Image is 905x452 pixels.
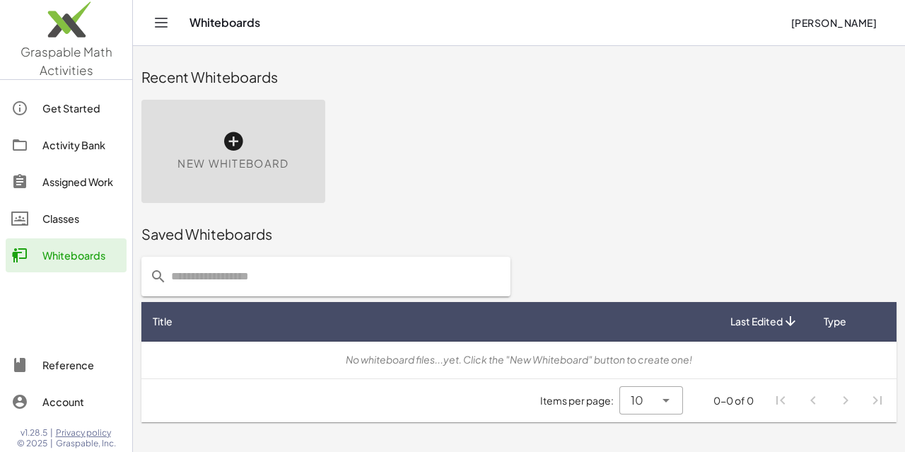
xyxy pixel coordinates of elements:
div: Assigned Work [42,173,121,190]
span: Graspable Math Activities [21,44,112,78]
span: [PERSON_NAME] [790,16,877,29]
span: | [50,438,53,449]
div: Activity Bank [42,137,121,153]
span: | [50,427,53,439]
a: Reference [6,348,127,382]
div: Classes [42,210,121,227]
div: No whiteboard files...yet. Click the "New Whiteboard" button to create one! [153,352,885,367]
div: 0-0 of 0 [713,393,754,408]
nav: Pagination Navigation [765,385,894,417]
a: Get Started [6,91,127,125]
span: Graspable, Inc. [56,438,116,449]
span: Items per page: [540,393,619,408]
div: Account [42,393,121,410]
a: Account [6,385,127,419]
button: [PERSON_NAME] [779,10,888,35]
div: Whiteboards [42,247,121,264]
a: Classes [6,202,127,236]
span: Title [153,314,173,329]
div: Get Started [42,100,121,117]
div: Saved Whiteboards [141,224,897,244]
span: New Whiteboard [177,156,288,172]
div: Recent Whiteboards [141,67,897,87]
a: Whiteboards [6,238,127,272]
span: Last Edited [730,314,783,329]
i: prepended action [150,268,167,285]
a: Assigned Work [6,165,127,199]
div: Reference [42,357,121,373]
a: Activity Bank [6,128,127,162]
span: 10 [631,392,643,409]
span: v1.28.5 [21,427,47,439]
span: © 2025 [17,438,47,449]
a: Privacy policy [56,427,116,439]
button: Toggle navigation [150,11,173,34]
span: Type [824,314,846,329]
